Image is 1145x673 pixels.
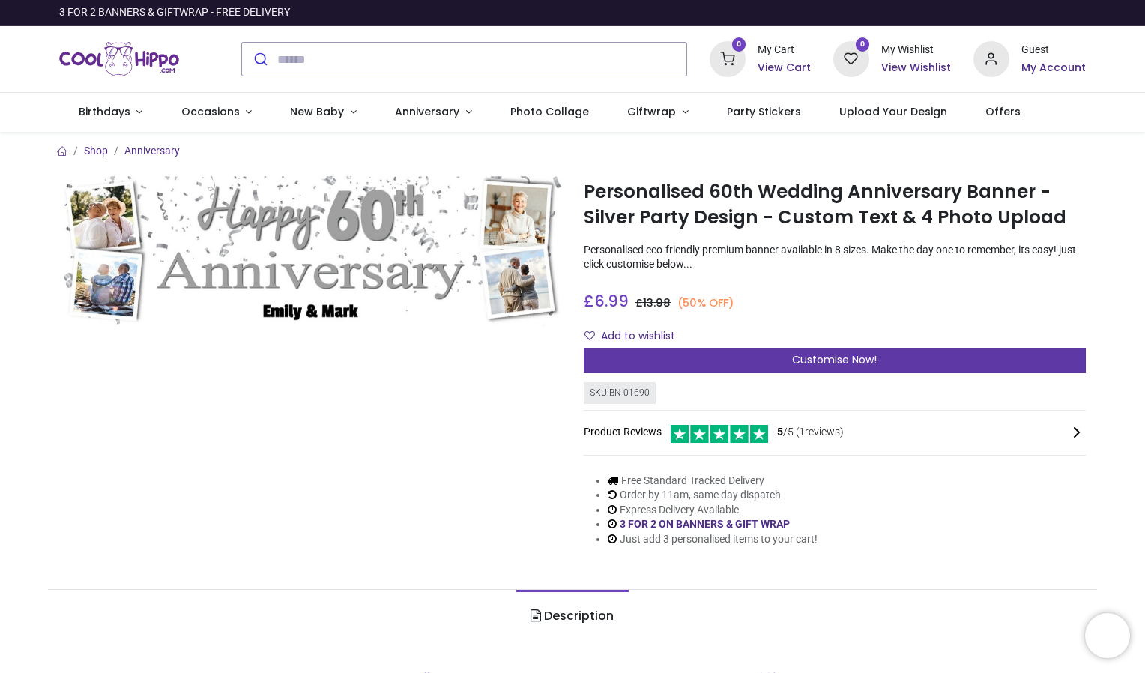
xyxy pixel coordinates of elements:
a: 0 [710,52,746,64]
a: Shop [84,145,108,157]
sup: 0 [856,37,870,52]
div: SKU: BN-01690 [584,382,656,404]
span: 13.98 [643,295,671,310]
span: 6.99 [594,290,629,312]
a: Giftwrap [608,93,707,132]
li: Express Delivery Available [608,503,818,518]
div: Guest [1021,43,1086,58]
span: Birthdays [79,104,130,119]
iframe: Brevo live chat [1085,613,1130,658]
span: Occasions [181,104,240,119]
span: 5 [777,426,783,438]
h1: Personalised 60th Wedding Anniversary Banner - Silver Party Design - Custom Text & 4 Photo Upload [584,179,1086,231]
a: Occasions [162,93,271,132]
img: Personalised 60th Wedding Anniversary Banner - Silver Party Design - Custom Text & 4 Photo Upload [59,176,561,327]
button: Submit [242,43,277,76]
a: View Wishlist [881,61,951,76]
a: Logo of Cool Hippo [59,38,179,80]
span: £ [635,295,671,310]
span: Upload Your Design [839,104,947,119]
li: Order by 11am, same day dispatch [608,488,818,503]
span: Offers [985,104,1021,119]
button: Add to wishlistAdd to wishlist [584,324,688,349]
a: Birthdays [59,93,162,132]
li: Free Standard Tracked Delivery [608,474,818,489]
a: View Cart [758,61,811,76]
span: £ [584,290,629,312]
div: My Cart [758,43,811,58]
a: 3 FOR 2 ON BANNERS & GIFT WRAP [620,518,790,530]
i: Add to wishlist [584,331,595,341]
a: New Baby [271,93,376,132]
div: 3 FOR 2 BANNERS & GIFTWRAP - FREE DELIVERY [59,5,290,20]
a: Description [516,590,628,642]
div: Product Reviews [584,423,1086,443]
img: Cool Hippo [59,38,179,80]
span: Photo Collage [510,104,589,119]
a: Anniversary [124,145,180,157]
div: My Wishlist [881,43,951,58]
iframe: Customer reviews powered by Trustpilot [771,5,1086,20]
a: Anniversary [375,93,491,132]
sup: 0 [732,37,746,52]
span: Anniversary [395,104,459,119]
p: Personalised eco-friendly premium banner available in 8 sizes. Make the day one to remember, its ... [584,243,1086,272]
span: Giftwrap [627,104,676,119]
li: Just add 3 personalised items to your cart! [608,532,818,547]
span: Customise Now! [792,352,877,367]
a: My Account [1021,61,1086,76]
a: 0 [833,52,869,64]
span: Party Stickers [727,104,801,119]
span: New Baby [290,104,344,119]
span: /5 ( 1 reviews) [777,425,844,440]
small: (50% OFF) [677,295,734,311]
